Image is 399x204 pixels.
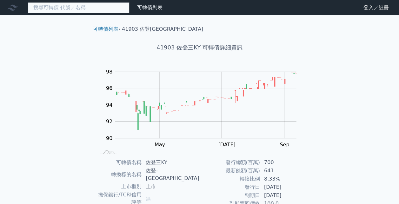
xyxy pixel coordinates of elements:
[260,191,304,200] td: [DATE]
[142,182,199,191] td: 上市
[122,25,203,33] li: 41903 佐登[GEOGRAPHIC_DATA]
[146,195,151,201] span: 無
[93,25,120,33] li: ›
[106,135,112,141] tspan: 90
[200,158,260,167] td: 發行總額(百萬)
[218,142,235,148] tspan: [DATE]
[260,167,304,175] td: 641
[96,182,142,191] td: 上市櫃別
[142,158,199,167] td: 佐登三KY
[28,2,130,13] input: 搜尋可轉債 代號／名稱
[93,26,118,32] a: 可轉債列表
[155,142,165,148] tspan: May
[200,175,260,183] td: 轉換比例
[106,85,112,91] tspan: 96
[106,102,112,108] tspan: 94
[260,158,304,167] td: 700
[280,142,289,148] tspan: Sep
[103,69,306,148] g: Chart
[106,118,112,124] tspan: 92
[142,167,199,182] td: 佐登-[GEOGRAPHIC_DATA]
[260,175,304,183] td: 8.33%
[137,4,163,10] a: 可轉債列表
[260,183,304,191] td: [DATE]
[200,167,260,175] td: 最新餘額(百萬)
[200,183,260,191] td: 發行日
[96,167,142,182] td: 轉換標的名稱
[106,69,112,75] tspan: 98
[96,158,142,167] td: 可轉債名稱
[200,191,260,200] td: 到期日
[358,3,394,13] a: 登入／註冊
[88,43,311,52] h1: 41903 佐登三KY 可轉債詳細資訊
